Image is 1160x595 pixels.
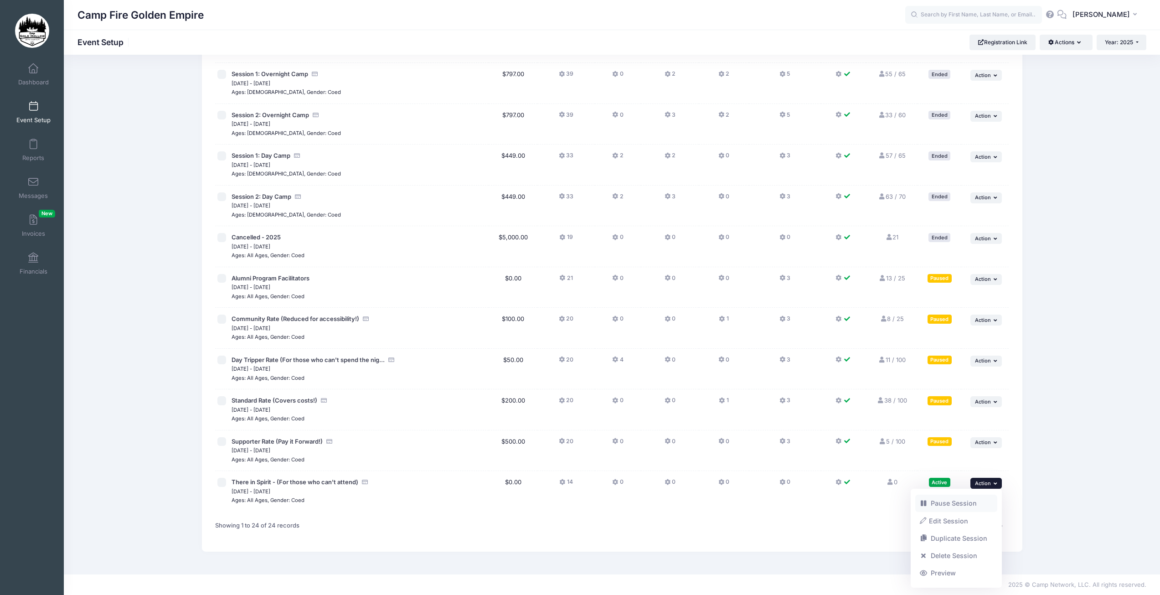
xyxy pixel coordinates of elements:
button: Action [970,274,1002,285]
small: Ages: All Ages, Gender: Coed [232,497,304,503]
span: Action [975,194,991,201]
button: 20 [559,437,573,450]
button: 2 [612,151,623,165]
button: 2 [718,111,729,124]
span: Action [975,398,991,405]
span: Alumni Program Facilitators [232,274,309,282]
span: Action [975,235,991,242]
button: 0 [665,396,675,409]
span: Action [975,72,991,78]
small: [DATE] - [DATE] [232,407,270,413]
span: Action [975,357,991,364]
button: 2 [665,70,675,83]
small: Ages: [DEMOGRAPHIC_DATA], Gender: Coed [232,212,341,218]
span: Session 1: Overnight Camp [232,70,308,78]
i: Accepting Credit Card Payments [361,479,368,485]
button: 20 [559,356,573,369]
button: 0 [612,478,623,491]
button: 20 [559,315,573,328]
td: $100.00 [489,308,537,349]
td: $797.00 [489,63,537,104]
button: 2 [612,192,623,206]
small: Ages: [DEMOGRAPHIC_DATA], Gender: Coed [232,130,341,136]
td: $0.00 [489,267,537,308]
span: Messages [19,192,48,200]
button: 0 [612,315,623,328]
div: Ended [928,192,950,201]
small: [DATE] - [DATE] [232,202,270,209]
button: Action [970,396,1002,407]
span: Dashboard [18,78,49,86]
a: Messages [12,172,55,204]
a: 11 / 100 [878,356,906,363]
button: 0 [612,396,623,409]
i: Accepting Credit Card Payments [320,398,327,404]
div: Paused [928,356,952,364]
a: 38 / 100 [877,397,907,404]
button: Year: 2025 [1097,35,1146,50]
button: Action [970,111,1002,122]
small: Ages: [DEMOGRAPHIC_DATA], Gender: Coed [232,171,341,177]
button: 0 [612,111,623,124]
button: 3 [779,315,790,328]
span: [PERSON_NAME] [1072,10,1130,20]
button: Actions [1040,35,1092,50]
small: Ages: All Ages, Gender: Coed [232,334,304,340]
button: 39 [559,70,573,83]
button: 14 [559,478,572,491]
i: Accepting Credit Card Payments [294,194,301,200]
div: Paused [928,315,952,323]
span: Action [975,154,991,160]
a: Delete Session [915,547,998,564]
button: Action [970,70,1002,81]
span: Day Tripper Rate (For those who can't spend the nig... [232,356,385,363]
a: InvoicesNew [12,210,55,242]
a: Event Setup [12,96,55,128]
td: $500.00 [489,430,537,471]
button: 0 [718,356,729,369]
small: [DATE] - [DATE] [232,162,270,168]
button: 0 [665,315,675,328]
span: There in Spirit - (For those who can't attend) [232,478,358,486]
small: Ages: All Ages, Gender: Coed [232,293,304,300]
i: Accepting Credit Card Payments [325,439,333,445]
button: 0 [665,437,675,450]
span: Community Rate (Reduced for accessibility!) [232,315,359,322]
button: 2 [718,70,729,83]
a: 57 / 65 [878,152,906,159]
a: 21 [885,233,898,241]
img: Camp Fire Golden Empire [15,14,49,48]
button: 0 [718,151,729,165]
a: Edit Session [915,512,998,529]
a: Financials [12,248,55,279]
div: Ended [928,111,950,119]
span: Action [975,113,991,119]
div: Paused [928,274,952,283]
small: [DATE] - [DATE] [232,121,270,127]
span: Financials [20,268,47,275]
small: [DATE] - [DATE] [232,447,270,454]
button: 0 [612,233,623,246]
td: $5,000.00 [489,226,537,267]
span: Session 1: Day Camp [232,152,290,159]
div: Paused [928,437,952,446]
i: Accepting Credit Card Payments [362,316,369,322]
a: Registration Link [969,35,1036,50]
span: Year: 2025 [1105,39,1133,46]
td: $797.00 [489,104,537,145]
button: 3 [779,437,790,450]
a: Pause Session [915,495,998,512]
button: 0 [718,437,729,450]
small: [DATE] - [DATE] [232,243,270,250]
td: $50.00 [489,349,537,390]
button: Action [970,151,1002,162]
a: 8 / 25 [880,315,904,322]
small: Ages: All Ages, Gender: Coed [232,375,304,381]
button: Action [970,315,1002,326]
small: [DATE] - [DATE] [232,80,270,87]
span: Action [975,317,991,323]
div: Showing 1 to 24 of 24 records [215,515,299,536]
span: Cancelled - 2025 [232,233,281,241]
button: 3 [779,151,790,165]
span: Action [975,439,991,445]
